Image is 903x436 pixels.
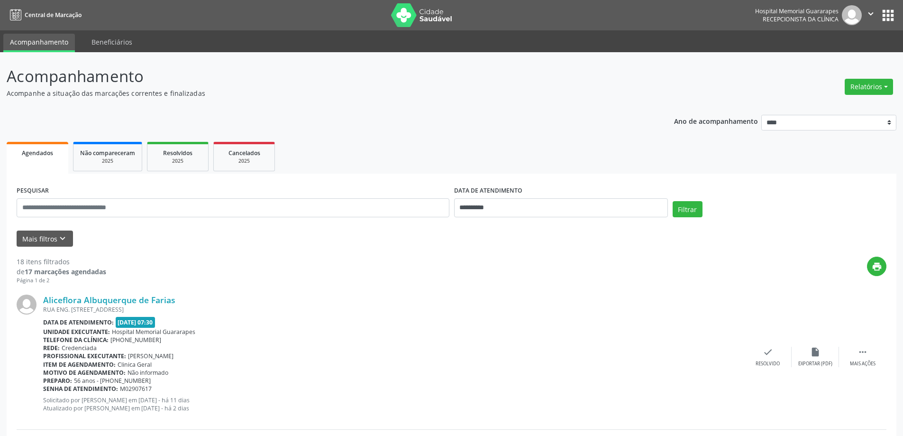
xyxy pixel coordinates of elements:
span: Clinica Geral [118,361,152,369]
strong: 17 marcações agendadas [25,267,106,276]
button: Filtrar [673,201,702,217]
i: keyboard_arrow_down [57,233,68,244]
p: Acompanhamento [7,65,629,88]
i: insert_drive_file [810,347,821,357]
div: RUA ENG. [STREET_ADDRESS] [43,306,744,314]
b: Profissional executante: [43,352,126,360]
span: Resolvidos [163,149,192,157]
span: Cancelados [228,149,260,157]
a: Acompanhamento [3,34,75,52]
b: Motivo de agendamento: [43,369,126,377]
i:  [857,347,868,357]
div: Página 1 de 2 [17,277,106,285]
button: Mais filtroskeyboard_arrow_down [17,231,73,247]
b: Senha de atendimento: [43,385,118,393]
a: Aliceflora Albuquerque de Farias [43,295,175,305]
div: 2025 [80,158,135,165]
button: Relatórios [845,79,893,95]
a: Central de Marcação [7,7,82,23]
div: Mais ações [850,361,876,367]
p: Ano de acompanhamento [674,115,758,127]
p: Acompanhe a situação das marcações correntes e finalizadas [7,88,629,98]
div: de [17,267,106,277]
p: Solicitado por [PERSON_NAME] em [DATE] - há 11 dias Atualizado por [PERSON_NAME] em [DATE] - há 2... [43,396,744,412]
b: Item de agendamento: [43,361,116,369]
div: Exportar (PDF) [798,361,832,367]
img: img [842,5,862,25]
b: Rede: [43,344,60,352]
b: Preparo: [43,377,72,385]
div: 2025 [220,158,268,165]
span: Hospital Memorial Guararapes [112,328,195,336]
span: Recepcionista da clínica [763,15,839,23]
label: PESQUISAR [17,184,49,198]
label: DATA DE ATENDIMENTO [454,184,522,198]
div: 2025 [154,158,201,165]
button: apps [880,7,896,24]
span: [PERSON_NAME] [128,352,173,360]
span: Central de Marcação [25,11,82,19]
span: Credenciada [62,344,97,352]
div: 18 itens filtrados [17,257,106,267]
span: 56 anos - [PHONE_NUMBER] [74,377,151,385]
div: Resolvido [756,361,780,367]
i:  [866,9,876,19]
span: [DATE] 07:30 [116,317,155,328]
i: check [763,347,773,357]
b: Unidade executante: [43,328,110,336]
img: img [17,295,36,315]
div: Hospital Memorial Guararapes [755,7,839,15]
a: Beneficiários [85,34,139,50]
b: Data de atendimento: [43,318,114,326]
span: [PHONE_NUMBER] [110,336,161,344]
span: Não informado [128,369,168,377]
button: print [867,257,886,276]
span: Não compareceram [80,149,135,157]
button:  [862,5,880,25]
span: M02907617 [120,385,152,393]
span: Agendados [22,149,53,157]
i: print [872,261,882,272]
b: Telefone da clínica: [43,336,109,344]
